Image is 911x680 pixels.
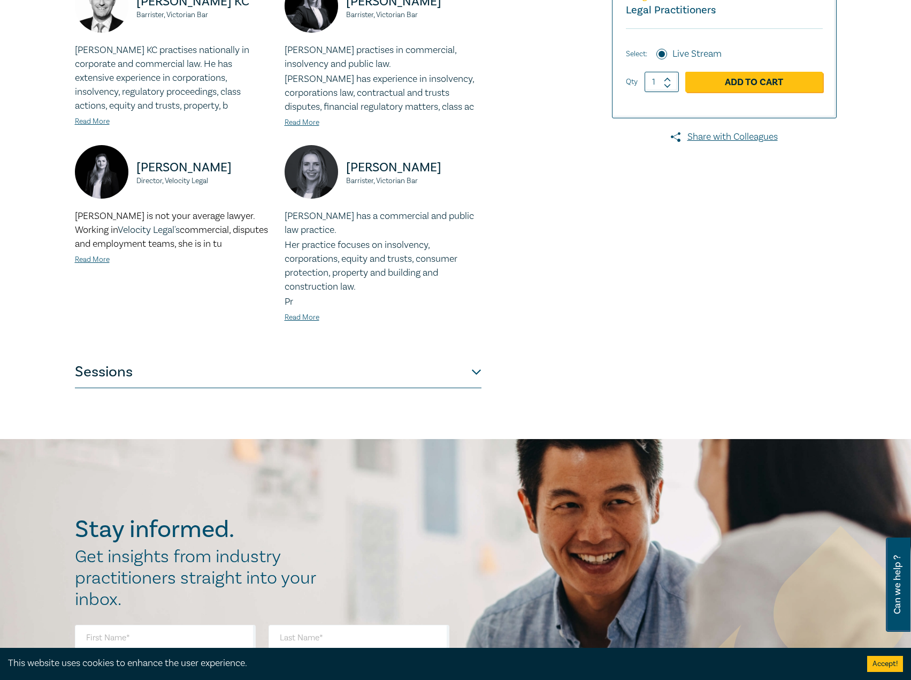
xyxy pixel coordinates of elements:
[75,210,255,236] span: [PERSON_NAME] is not your average lawyer. Working in
[285,145,338,199] img: https://s3.ap-southeast-2.amazonaws.com/leo-cussen-store-production-content/Contacts/Hannah%20McI...
[75,625,256,651] input: First Name*
[75,145,128,199] img: https://s3.ap-southeast-2.amazonaws.com/leo-cussen-store-production-content/Contacts/Jess%20Hill/...
[136,177,272,185] small: Director, Velocity Legal
[285,43,481,71] p: [PERSON_NAME] practises in commercial, insolvency and public law.
[75,255,110,265] a: Read More
[685,72,823,92] a: Add to Cart
[626,48,647,60] span: Select:
[285,295,481,309] p: Pr
[75,356,481,388] button: Sessions
[75,43,272,113] p: [PERSON_NAME] KC practises nationally in corporate and commercial law. He has extensive experienc...
[75,117,110,126] a: Read More
[626,3,716,17] small: Legal Practitioners
[75,209,272,251] p: Velocity Legal's
[285,209,481,237] p: [PERSON_NAME] has a commercial and public law practice.
[892,544,902,625] span: Can we help ?
[346,159,481,176] p: [PERSON_NAME]
[285,72,481,114] p: [PERSON_NAME] has experience in insolvency, corporations law, contractual and trusts disputes, fi...
[867,656,903,672] button: Accept cookies
[269,625,449,651] input: Last Name*
[75,516,327,543] h2: Stay informed.
[136,11,272,19] small: Barrister, Victorian Bar
[8,656,851,670] div: This website uses cookies to enhance the user experience.
[626,76,638,88] label: Qty
[285,118,319,127] a: Read More
[346,177,481,185] small: Barrister, Victorian Bar
[285,313,319,322] a: Read More
[75,546,327,610] h2: Get insights from industry practitioners straight into your inbox.
[136,159,272,176] p: [PERSON_NAME]
[346,11,481,19] small: Barrister, Victorian Bar
[645,72,679,92] input: 1
[285,238,481,294] p: Her practice focuses on insolvency, corporations, equity and trusts, consumer protection, propert...
[672,47,722,61] label: Live Stream
[612,130,837,144] a: Share with Colleagues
